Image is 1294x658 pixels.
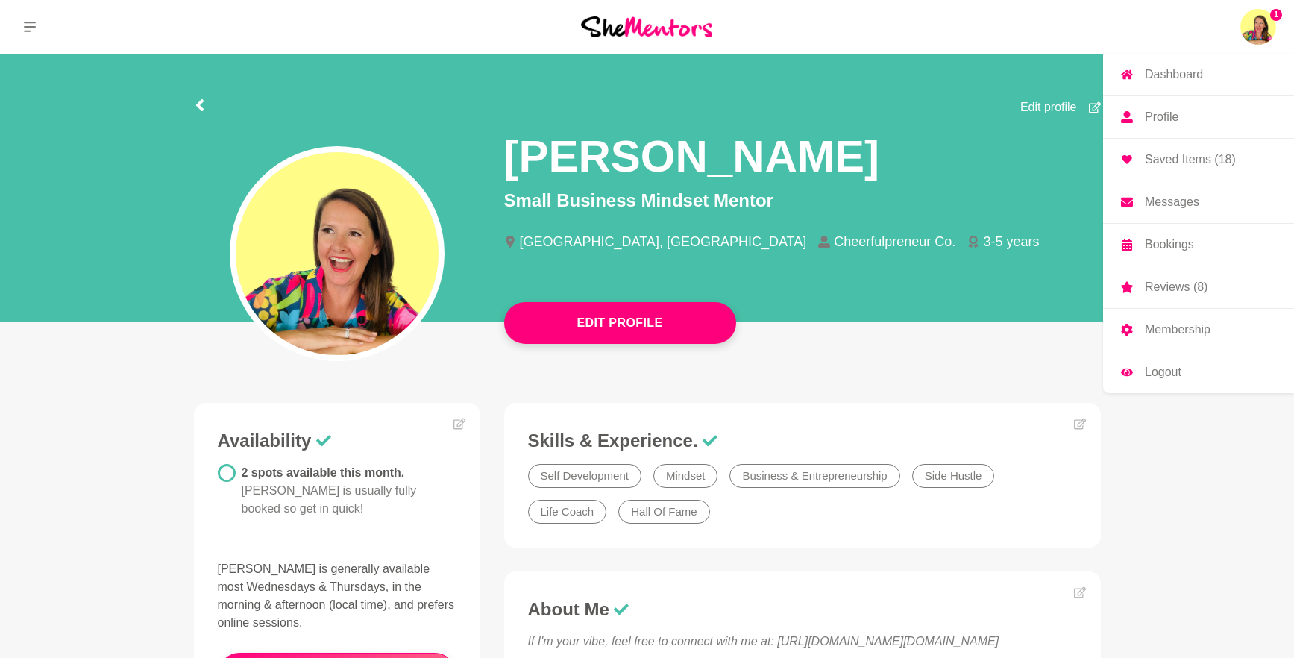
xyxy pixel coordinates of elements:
[1145,69,1203,81] p: Dashboard
[242,466,417,515] span: 2 spots available this month.
[1240,9,1276,45] img: Roslyn Thompson
[1145,239,1194,251] p: Bookings
[1103,224,1294,266] a: Bookings
[218,560,456,632] p: [PERSON_NAME] is generally available most Wednesdays & Thursdays, in the morning & afternoon (loc...
[1145,154,1236,166] p: Saved Items (18)
[1103,96,1294,138] a: Profile
[967,235,1051,248] li: 3-5 years
[504,302,736,344] button: Edit Profile
[504,128,879,184] h1: [PERSON_NAME]
[528,598,1077,621] h3: About Me
[528,635,999,648] em: If I'm your vibe, feel free to connect with me at: [URL][DOMAIN_NAME][DOMAIN_NAME]
[1145,366,1181,378] p: Logout
[581,16,712,37] img: She Mentors Logo
[1145,196,1199,208] p: Messages
[504,187,1101,214] p: Small Business Mindset Mentor
[504,235,819,248] li: [GEOGRAPHIC_DATA], [GEOGRAPHIC_DATA]
[1145,111,1178,123] p: Profile
[1270,9,1282,21] span: 1
[1103,266,1294,308] a: Reviews (8)
[1103,139,1294,181] a: Saved Items (18)
[242,484,417,515] span: [PERSON_NAME] is usually fully booked so get in quick!
[218,430,456,452] h3: Availability
[1240,9,1276,45] a: Roslyn Thompson1DashboardProfileSaved Items (18)MessagesBookingsReviews (8)MembershipLogout
[1020,98,1077,116] span: Edit profile
[1145,281,1207,293] p: Reviews (8)
[1103,54,1294,95] a: Dashboard
[1103,181,1294,223] a: Messages
[818,235,967,248] li: Cheerfulpreneur Co.
[1145,324,1210,336] p: Membership
[528,430,1077,452] h3: Skills & Experience.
